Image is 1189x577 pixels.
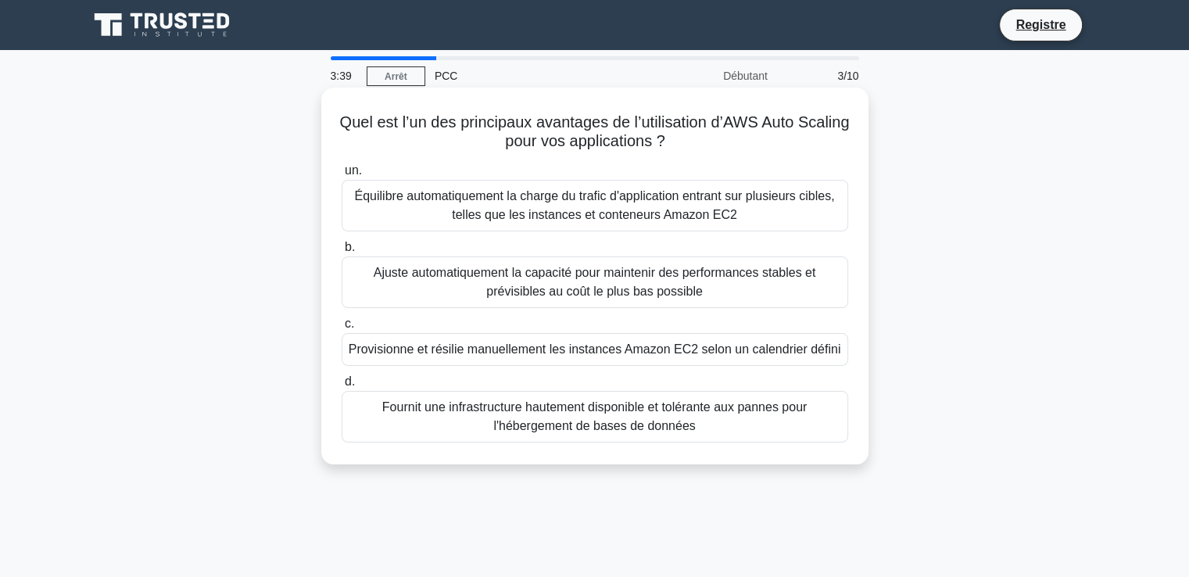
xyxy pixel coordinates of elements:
font: Équilibre automatiquement la charge du trafic d'application entrant sur plusieurs cibles, telles ... [354,189,834,221]
font: Débutant [723,70,768,82]
font: 3:39 [331,70,352,82]
font: c. [345,317,354,330]
font: Arrêt [385,71,407,82]
font: d. [345,375,355,388]
font: PCC [435,70,458,82]
font: Ajuste automatiquement la capacité pour maintenir des performances stables et prévisibles au coût... [374,266,816,298]
font: un. [345,163,362,177]
a: Arrêt [367,66,425,86]
font: Fournit une infrastructure hautement disponible et tolérante aux pannes pour l'hébergement de bas... [382,400,807,432]
font: 3/10 [837,70,858,82]
font: Provisionne et résilie manuellement les instances Amazon EC2 selon un calendrier défini [349,342,841,356]
a: Registre [1006,15,1075,34]
font: Quel est l’un des principaux avantages de l’utilisation d’AWS Auto Scaling pour vos applications ? [340,113,850,149]
font: b. [345,240,355,253]
font: Registre [1015,18,1065,31]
